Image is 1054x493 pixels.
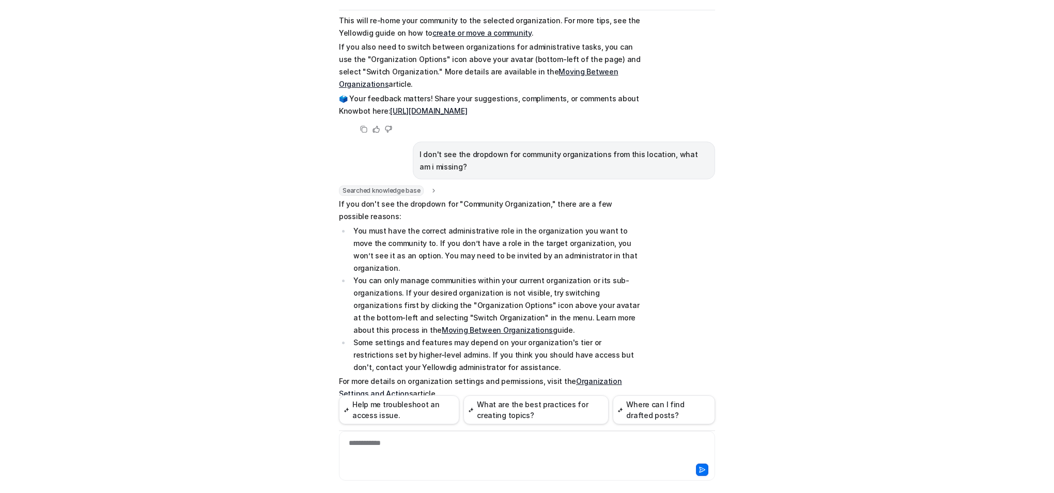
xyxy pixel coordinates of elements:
[339,14,641,39] p: This will re-home your community to the selected organization. For more tips, see the Yellowdig g...
[339,198,641,223] p: If you don't see the dropdown for "Community Organization," there are a few possible reasons:
[339,41,641,90] p: If you also need to switch between organizations for administrative tasks, you can use the "Organ...
[432,28,532,37] a: create or move a community
[339,186,424,196] span: Searched knowledge base
[339,93,641,117] p: 🗳️ Your feedback matters! Share your suggestions, compliments, or comments about Knowbot here:
[339,375,641,400] p: For more details on organization settings and permissions, visit the article.
[350,274,641,336] li: You can only manage communities within your current organization or its sub-organizations. If you...
[442,326,553,334] a: Moving Between Organizations
[350,336,641,374] li: Some settings and features may depend on your organization's tier or restrictions set by higher-l...
[390,106,467,115] a: [URL][DOMAIN_NAME]
[613,395,715,424] button: Where can I find drafted posts?
[463,395,609,424] button: What are the best practices for creating topics?
[420,148,708,173] p: I don't see the dropdown for community organizations from this location, what am i missing?
[339,395,459,424] button: Help me troubleshoot an access issue.
[350,225,641,274] li: You must have the correct administrative role in the organization you want to move the community ...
